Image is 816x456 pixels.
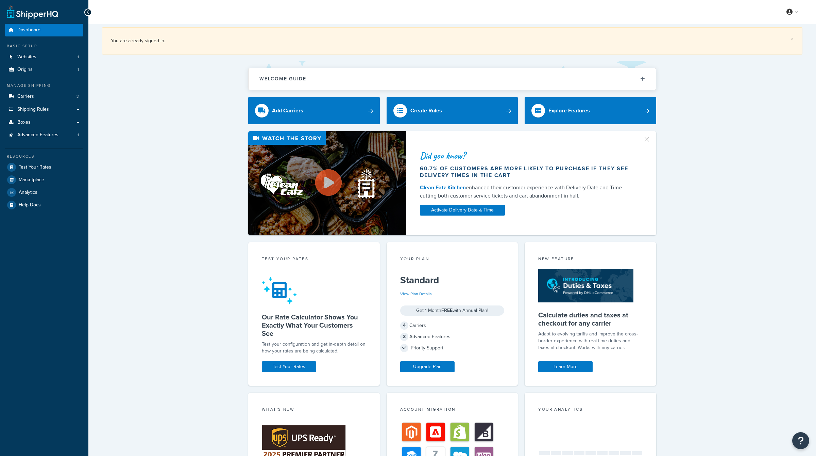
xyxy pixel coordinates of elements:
a: Help Docs [5,199,83,211]
div: 60.7% of customers are more likely to purchase if they see delivery times in the cart [420,165,635,179]
span: 4 [400,321,408,330]
div: Your Plan [400,256,505,264]
a: Dashboard [5,24,83,36]
span: Boxes [17,120,31,125]
a: Marketplace [5,174,83,186]
div: You are already signed in. [111,36,794,46]
div: Account Migration [400,406,505,414]
li: Carriers [5,90,83,103]
span: 3 [76,94,79,99]
div: Test your configuration and get in-depth detail on how your rates are being calculated. [262,341,366,355]
img: Video thumbnail [248,131,406,236]
li: Origins [5,63,83,76]
div: Carriers [400,321,505,330]
h5: Our Rate Calculator Shows You Exactly What Your Customers See [262,313,366,337]
div: Basic Setup [5,43,83,49]
p: Adapt to evolving tariffs and improve the cross-border experience with real-time duties and taxes... [538,331,643,351]
li: Advanced Features [5,129,83,141]
span: 1 [78,67,79,73]
span: Help Docs [19,202,41,208]
strong: FREE [441,307,453,314]
span: Websites [17,54,36,60]
div: Advanced Features [400,332,505,342]
a: Carriers3 [5,90,83,103]
span: Shipping Rules [17,107,49,112]
h5: Standard [400,275,505,286]
span: Dashboard [17,27,40,33]
a: Activate Delivery Date & Time [420,205,505,216]
div: enhanced their customer experience with Delivery Date and Time — cutting both customer service ti... [420,184,635,200]
a: Explore Features [525,97,656,124]
button: Open Resource Center [792,432,809,449]
span: 3 [400,333,408,341]
span: Carriers [17,94,34,99]
div: Your Analytics [538,406,643,414]
h5: Calculate duties and taxes at checkout for any carrier [538,311,643,327]
div: Get 1 Month with Annual Plan! [400,305,505,316]
a: Boxes [5,116,83,129]
a: View Plan Details [400,291,432,297]
a: Origins1 [5,63,83,76]
div: Test your rates [262,256,366,264]
div: What's New [262,406,366,414]
span: Marketplace [19,177,44,183]
a: Websites1 [5,51,83,63]
div: Resources [5,154,83,159]
a: Test Your Rates [262,361,316,372]
a: Clean Eatz Kitchen [420,184,466,191]
div: Priority Support [400,343,505,353]
span: Advanced Features [17,132,58,138]
a: Advanced Features1 [5,129,83,141]
span: Analytics [19,190,37,195]
li: Websites [5,51,83,63]
a: Add Carriers [248,97,380,124]
div: Did you know? [420,151,635,160]
span: 1 [78,132,79,138]
h2: Welcome Guide [259,76,306,81]
div: Manage Shipping [5,83,83,89]
div: Create Rules [410,106,442,115]
div: New Feature [538,256,643,264]
a: Learn More [538,361,593,372]
span: Test Your Rates [19,164,51,170]
a: Test Your Rates [5,161,83,173]
span: Origins [17,67,33,73]
a: Upgrade Plan [400,361,455,372]
span: 1 [78,54,79,60]
a: Create Rules [387,97,518,124]
button: Welcome Guide [249,68,656,90]
a: Shipping Rules [5,103,83,116]
a: × [791,36,794,42]
div: Add Carriers [272,106,303,115]
div: Explore Features [548,106,590,115]
a: Analytics [5,186,83,199]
